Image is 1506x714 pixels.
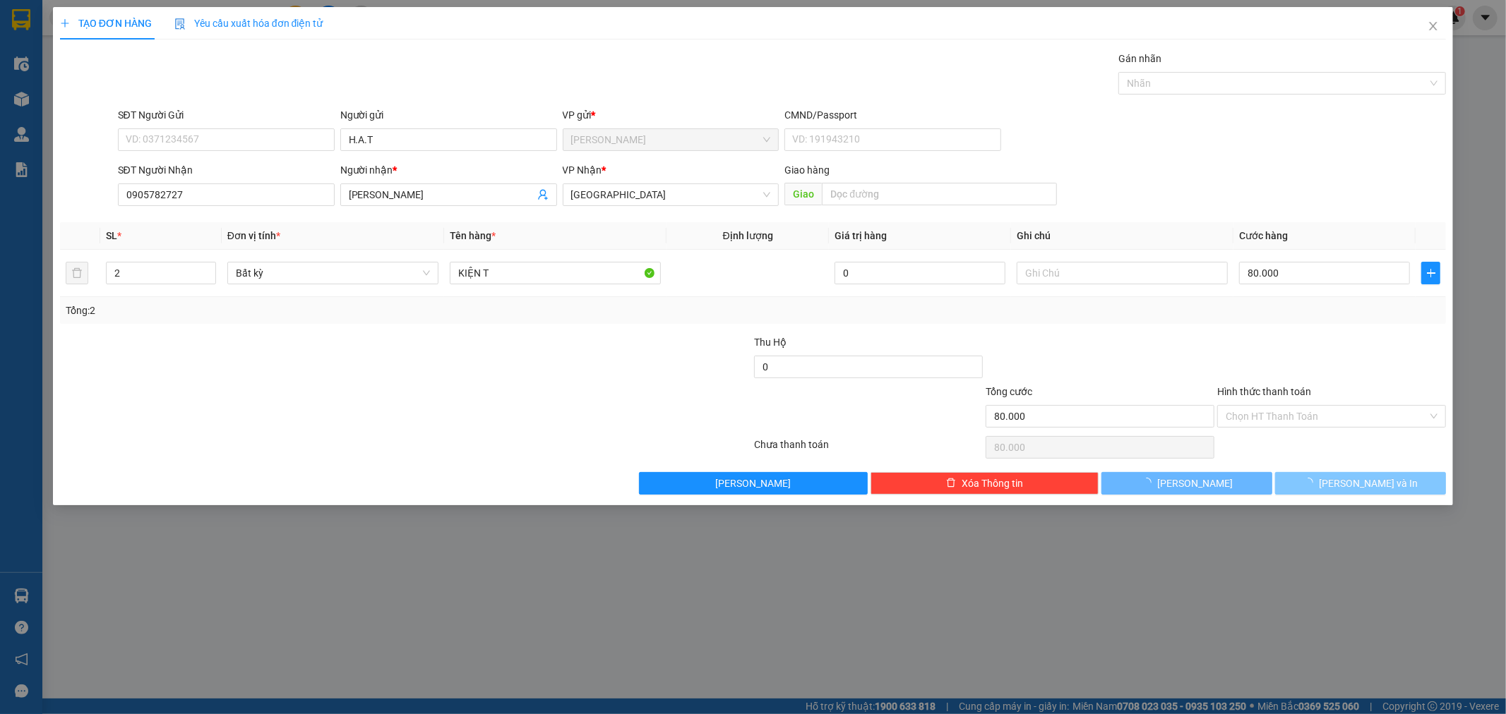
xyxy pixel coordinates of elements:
span: Giao hàng [784,164,830,176]
div: VP gửi [563,107,779,123]
span: Nha Trang [571,184,771,205]
span: Giá trị hàng [835,230,887,241]
span: close [1428,20,1439,32]
b: [DOMAIN_NAME] [119,54,194,65]
b: BIÊN NHẬN GỬI HÀNG [91,20,136,111]
div: CMND/Passport [784,107,1001,123]
li: (c) 2017 [119,67,194,85]
img: logo.jpg [153,18,187,52]
div: Tổng: 2 [66,303,581,318]
img: logo.jpg [18,18,88,88]
th: Ghi chú [1011,222,1233,250]
span: [PERSON_NAME] [715,476,791,491]
input: Dọc đường [822,183,1057,205]
button: delete [66,262,88,284]
button: plus [1421,262,1440,284]
span: plus [60,18,70,28]
div: SĐT Người Gửi [118,107,335,123]
span: Giao [784,183,822,205]
b: [PERSON_NAME] [18,91,80,157]
span: [PERSON_NAME] và In [1319,476,1418,491]
input: VD: Bàn, Ghế [450,262,661,284]
span: TẠO ĐƠN HÀNG [60,18,152,29]
span: [PERSON_NAME] [1157,476,1233,491]
button: [PERSON_NAME] [1101,472,1272,495]
img: icon [174,18,186,30]
div: Chưa thanh toán [753,437,985,461]
div: Người gửi [340,107,557,123]
span: SL [106,230,117,241]
span: Định lượng [723,230,773,241]
button: [PERSON_NAME] [639,472,868,495]
span: Cước hàng [1239,230,1288,241]
button: [PERSON_NAME] và In [1275,472,1446,495]
span: VP Nhận [563,164,602,176]
span: Tên hàng [450,230,496,241]
span: user-add [537,189,549,200]
span: loading [1303,478,1319,488]
label: Gán nhãn [1118,53,1161,64]
span: Tổng cước [986,386,1032,397]
span: Bất kỳ [236,262,430,284]
button: Close [1414,7,1453,47]
span: Đơn vị tính [227,230,280,241]
input: Ghi Chú [1017,262,1228,284]
input: 0 [835,262,1005,284]
span: delete [946,478,956,489]
div: SĐT Người Nhận [118,162,335,178]
span: Xóa Thông tin [962,476,1023,491]
span: loading [1142,478,1157,488]
span: plus [1422,267,1440,279]
span: Yêu cầu xuất hóa đơn điện tử [174,18,323,29]
span: Thu Hộ [754,337,787,348]
span: Lê Hồng Phong [571,129,771,150]
button: deleteXóa Thông tin [871,472,1099,495]
div: Người nhận [340,162,557,178]
label: Hình thức thanh toán [1217,386,1311,397]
